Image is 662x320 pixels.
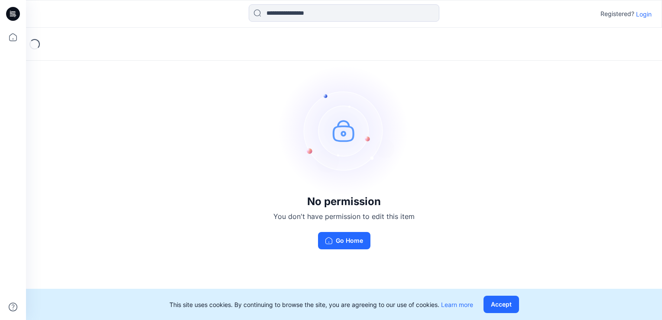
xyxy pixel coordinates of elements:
h3: No permission [273,196,415,208]
p: Registered? [600,9,634,19]
button: Go Home [318,232,370,249]
p: This site uses cookies. By continuing to browse the site, you are agreeing to our use of cookies. [169,300,473,309]
p: Login [636,10,652,19]
p: You don't have permission to edit this item [273,211,415,222]
img: no-perm.svg [279,65,409,196]
a: Learn more [441,301,473,308]
button: Accept [484,296,519,313]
